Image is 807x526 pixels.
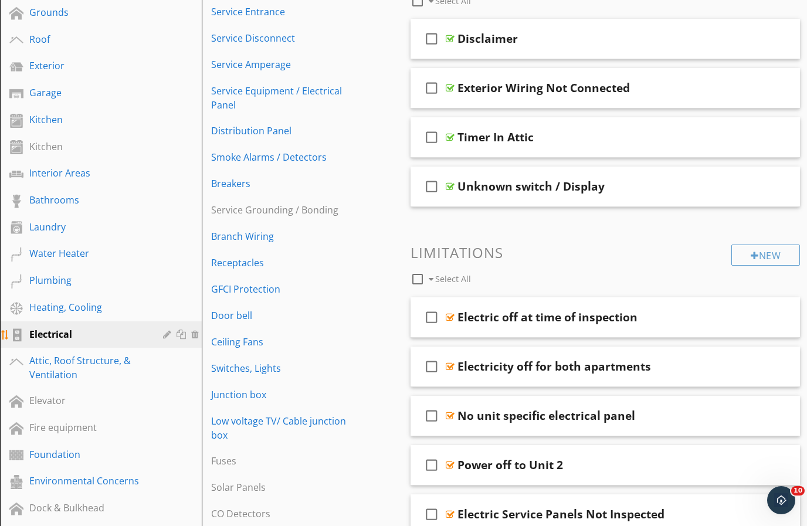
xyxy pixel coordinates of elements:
[791,486,805,496] span: 10
[29,501,146,515] div: Dock & Bulkhead
[211,229,354,243] div: Branch Wiring
[767,486,795,514] iframe: Intercom live chat
[422,451,441,479] i: check_box_outline_blank
[29,140,146,154] div: Kitchen
[29,246,146,260] div: Water Heater
[211,361,354,375] div: Switches, Lights
[457,507,664,521] div: Electric Service Panels Not Inspected
[457,409,635,423] div: No unit specific electrical panel
[211,57,354,72] div: Service Amperage
[211,203,354,217] div: Service Grounding / Bonding
[211,335,354,349] div: Ceiling Fans
[211,282,354,296] div: GFCI Protection
[211,388,354,402] div: Junction box
[29,166,146,180] div: Interior Areas
[29,5,146,19] div: Grounds
[411,245,800,260] h3: Limitations
[29,354,146,382] div: Attic, Roof Structure, & Ventilation
[29,273,146,287] div: Plumbing
[457,32,518,46] div: Disclaimer
[211,84,354,112] div: Service Equipment / Electrical Panel
[211,150,354,164] div: Smoke Alarms / Detectors
[211,31,354,45] div: Service Disconnect
[457,179,605,194] div: Unknown switch / Display
[29,327,146,341] div: Electrical
[457,81,630,95] div: Exterior Wiring Not Connected
[457,130,534,144] div: Timer In Attic
[211,5,354,19] div: Service Entrance
[29,86,146,100] div: Garage
[211,454,354,468] div: Fuses
[29,220,146,234] div: Laundry
[211,124,354,138] div: Distribution Panel
[29,420,146,435] div: Fire equipment
[422,123,441,151] i: check_box_outline_blank
[457,359,651,374] div: Electricity off for both apartments
[29,300,146,314] div: Heating, Cooling
[422,402,441,430] i: check_box_outline_blank
[422,303,441,331] i: check_box_outline_blank
[211,480,354,494] div: Solar Panels
[29,393,146,408] div: Elevator
[435,273,471,284] span: Select All
[211,177,354,191] div: Breakers
[29,59,146,73] div: Exterior
[29,447,146,461] div: Foundation
[29,193,146,207] div: Bathrooms
[457,310,638,324] div: Electric off at time of inspection
[731,245,800,266] div: New
[29,474,146,488] div: Environmental Concerns
[211,507,354,521] div: CO Detectors
[211,256,354,270] div: Receptacles
[457,458,563,472] div: Power off to Unit 2
[211,414,354,442] div: Low voltage TV/ Cable junction box
[422,74,441,102] i: check_box_outline_blank
[29,32,146,46] div: Roof
[422,352,441,381] i: check_box_outline_blank
[211,308,354,323] div: Door bell
[422,172,441,201] i: check_box_outline_blank
[29,113,146,127] div: Kitchen
[422,25,441,53] i: check_box_outline_blank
